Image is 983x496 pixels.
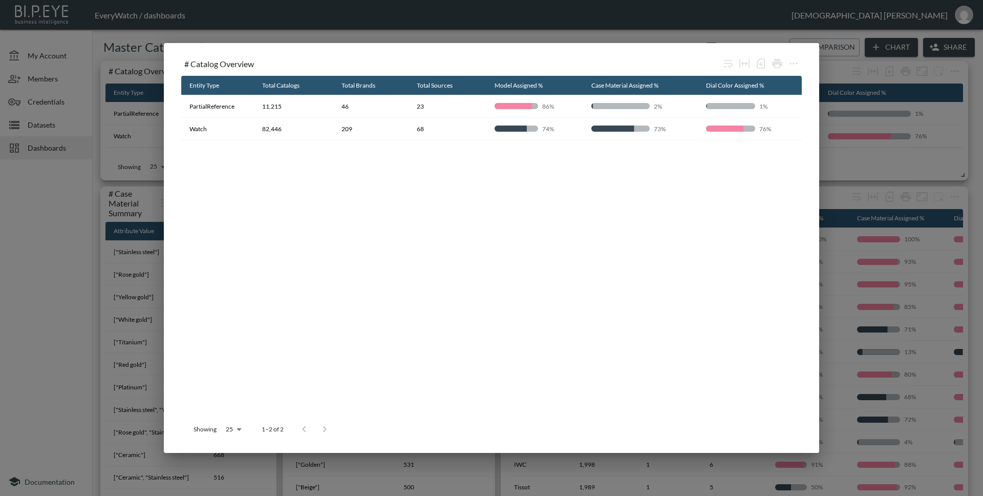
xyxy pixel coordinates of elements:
p: 1–2 of 2 [262,425,284,433]
div: Print [769,55,785,72]
span: Case Material Assigned % [591,79,672,92]
div: Wrap text [720,55,736,72]
th: 46 [333,95,409,118]
div: 25 [221,423,245,436]
div: 74/100 (74%) [495,125,575,133]
div: Toggle table layout between fixed and auto (default: auto) [736,55,753,72]
th: 11,215 [254,95,333,118]
div: Total Catalogs [262,79,300,92]
p: 1% [759,102,794,111]
div: Dial Color Assigned % [706,79,764,92]
p: 73% [654,125,690,133]
button: more [785,55,802,72]
th: Watch [181,118,254,140]
div: 76/100 (76%) [706,125,794,133]
th: 209 [333,118,409,140]
span: Chart settings [785,55,802,72]
p: Showing [194,425,217,433]
div: Total Brands [341,79,375,92]
div: 86/100 (86%) [495,102,575,111]
div: Entity Type [189,79,219,92]
div: 2/100 (2%) [591,102,690,111]
p: 2% [654,102,690,111]
th: 68 [409,118,486,140]
span: Dial Color Assigned % [706,79,777,92]
span: Entity Type [189,79,232,92]
p: 86% [542,102,575,111]
p: 76% [759,125,794,133]
div: Model Assigned % [495,79,543,92]
div: Total Sources [417,79,453,92]
span: Total Catalogs [262,79,313,92]
span: Model Assigned % [495,79,556,92]
th: 82,446 [254,118,333,140]
th: PartialReference [181,95,254,118]
span: Total Brands [341,79,389,92]
div: 73/100 (73%) [591,125,690,133]
th: 23 [409,95,486,118]
div: Case Material Assigned % [591,79,658,92]
div: Number of rows selected for download: 2 [753,55,769,72]
span: Total Sources [417,79,466,92]
div: # Catalog Overview [184,59,720,69]
div: 1/100 (1%) [706,102,794,111]
p: 74% [542,125,575,133]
